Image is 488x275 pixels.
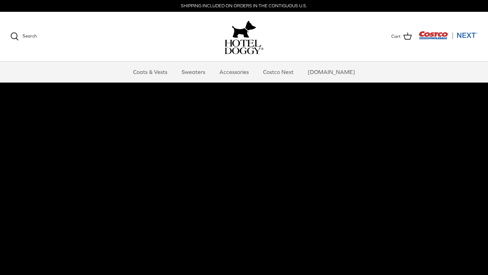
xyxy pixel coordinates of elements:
[232,19,256,40] img: hoteldoggy.com
[10,32,37,41] a: Search
[225,19,263,54] a: hoteldoggy.com hoteldoggycom
[419,35,478,41] a: Visit Costco Next
[419,31,478,40] img: Costco Next
[225,40,263,54] img: hoteldoggycom
[302,61,361,82] a: [DOMAIN_NAME]
[23,33,37,39] span: Search
[257,61,300,82] a: Costco Next
[391,32,412,41] a: Cart
[127,61,174,82] a: Coats & Vests
[213,61,255,82] a: Accessories
[175,61,211,82] a: Sweaters
[391,33,401,40] span: Cart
